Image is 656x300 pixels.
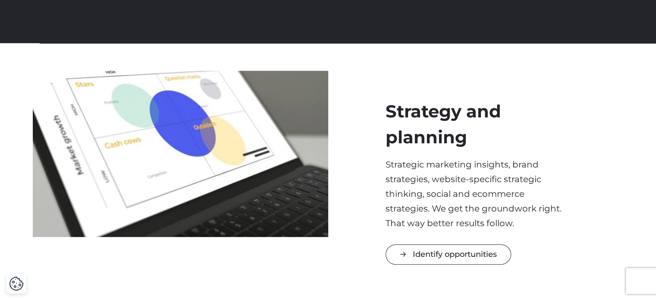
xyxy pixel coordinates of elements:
[33,71,328,237] img: planning-service-overview-image-alternative
[386,244,511,265] a: Identify opportunities
[386,98,566,150] h2: Strategy and planning
[9,276,24,291] img: Revisit consent button
[386,157,566,231] p: Strategic marketing insights, brand strategies, website-specific strategic thinking, social and e...
[9,276,24,291] button: Cookie Settings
